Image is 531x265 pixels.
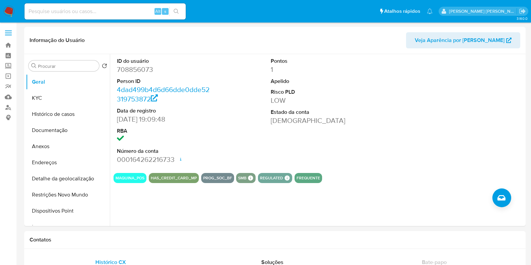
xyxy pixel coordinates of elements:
dt: Risco PLD [271,88,367,96]
button: Retornar ao pedido padrão [102,63,107,71]
button: Geral [26,74,110,90]
dd: [DATE] 19:09:48 [117,115,213,124]
a: Notificações [427,8,433,14]
dt: ID do usuário [117,57,213,65]
button: Procurar [31,63,37,69]
dd: LOW [271,96,367,105]
button: Restrições Novo Mundo [26,187,110,203]
dd: 1 [271,65,367,74]
button: Veja Aparência por [PERSON_NAME] [406,32,520,48]
button: KYC [26,90,110,106]
dt: Estado da conta [271,108,367,116]
dt: RBA [117,127,213,135]
button: Items [26,219,110,235]
input: Pesquise usuários ou casos... [25,7,186,16]
span: Veja Aparência por [PERSON_NAME] [415,32,504,48]
span: Atalhos rápidos [384,8,420,15]
h1: Contatos [30,236,520,243]
button: Detalhe da geolocalização [26,171,110,187]
dt: Person ID [117,78,213,85]
button: Histórico de casos [26,106,110,122]
dt: Data de registro [117,107,213,115]
dd: 000164262216733 [117,155,213,164]
dt: Apelido [271,78,367,85]
button: Anexos [26,138,110,154]
dd: 708856073 [117,65,213,74]
a: Sair [519,8,526,15]
p: viviane.jdasilva@mercadopago.com.br [449,8,517,14]
dd: [DEMOGRAPHIC_DATA] [271,116,367,125]
button: Endereços [26,154,110,171]
a: 4dad499b4d6d66dde0dde52319753872 [117,85,210,104]
button: search-icon [169,7,183,16]
span: Alt [155,8,161,14]
h1: Informação do Usuário [30,37,85,44]
span: s [164,8,166,14]
dt: Pontos [271,57,367,65]
button: Documentação [26,122,110,138]
dt: Número da conta [117,147,213,155]
input: Procurar [38,63,96,69]
button: Dispositivos Point [26,203,110,219]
